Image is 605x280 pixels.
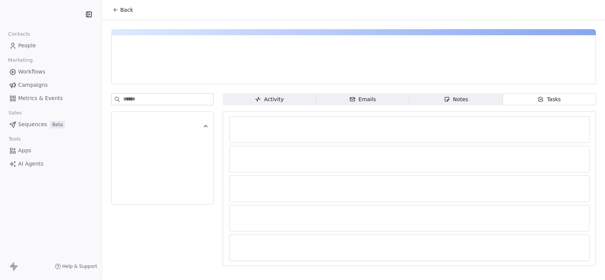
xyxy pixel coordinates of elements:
[6,118,96,131] a: SequencesBeta
[18,94,63,102] span: Metrics & Events
[5,28,33,40] span: Contacts
[6,79,96,91] a: Campaigns
[50,121,65,128] span: Beta
[18,42,36,50] span: People
[18,68,45,76] span: Workflows
[6,144,96,157] a: Apps
[18,160,43,168] span: AI Agents
[5,133,24,145] span: Tools
[18,120,47,128] span: Sequences
[120,6,133,14] span: Back
[6,66,96,78] a: Workflows
[6,158,96,170] a: AI Agents
[5,107,25,119] span: Sales
[349,95,376,103] div: Emails
[6,92,96,105] a: Metrics & Events
[18,81,48,89] span: Campaigns
[6,39,96,52] a: People
[255,95,284,103] div: Activity
[18,147,31,155] span: Apps
[444,95,468,103] div: Notes
[55,263,97,269] a: Help & Support
[108,3,138,17] button: Back
[5,55,36,66] span: Marketing
[62,263,97,269] span: Help & Support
